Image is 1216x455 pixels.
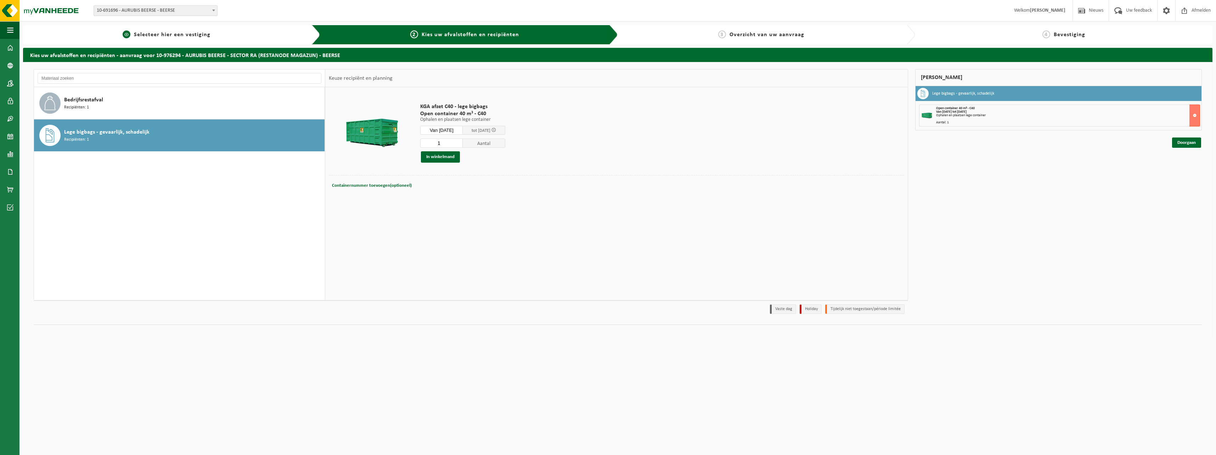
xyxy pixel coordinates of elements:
strong: Van [DATE] tot [DATE] [936,110,967,114]
span: Recipiënten: 1 [64,136,89,143]
div: Ophalen en plaatsen lege container [936,114,1200,117]
span: Aantal [463,139,505,148]
span: 1 [123,30,130,38]
span: Selecteer hier een vestiging [134,32,210,38]
li: Vaste dag [770,304,796,314]
button: Lege bigbags - gevaarlijk, schadelijk Recipiënten: 1 [34,119,325,151]
span: 2 [410,30,418,38]
span: Open container 40 m³ - C40 [936,106,975,110]
span: Bedrijfsrestafval [64,96,103,104]
a: 1Selecteer hier een vestiging [27,30,306,39]
span: Overzicht van uw aanvraag [730,32,804,38]
span: Containernummer toevoegen(optioneel) [332,183,412,188]
span: 10-691696 - AURUBIS BEERSE - BEERSE [94,5,218,16]
p: Ophalen en plaatsen lege container [420,117,505,122]
button: Containernummer toevoegen(optioneel) [331,181,412,191]
input: Selecteer datum [420,126,463,135]
span: 3 [718,30,726,38]
span: 4 [1042,30,1050,38]
span: Recipiënten: 1 [64,104,89,111]
button: Bedrijfsrestafval Recipiënten: 1 [34,87,325,119]
span: Open container 40 m³ - C40 [420,110,505,117]
input: Materiaal zoeken [38,73,321,84]
li: Tijdelijk niet toegestaan/période limitée [825,304,905,314]
strong: [PERSON_NAME] [1030,8,1065,13]
button: In winkelmand [421,151,460,163]
span: Kies uw afvalstoffen en recipiënten [422,32,519,38]
span: Bevestiging [1054,32,1085,38]
span: Lege bigbags - gevaarlijk, schadelijk [64,128,150,136]
span: tot [DATE] [472,128,490,133]
h3: Lege bigbags - gevaarlijk, schadelijk [932,88,994,99]
div: Keuze recipiënt en planning [325,69,396,87]
h2: Kies uw afvalstoffen en recipiënten - aanvraag voor 10-976294 - AURUBIS BEERSE - SECTOR RA (RESTA... [23,48,1212,62]
div: Aantal: 1 [936,121,1200,124]
li: Holiday [800,304,822,314]
span: KGA afzet C40 - lege bigbags [420,103,505,110]
a: Doorgaan [1172,137,1201,148]
div: [PERSON_NAME] [915,69,1202,86]
span: 10-691696 - AURUBIS BEERSE - BEERSE [94,6,217,16]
